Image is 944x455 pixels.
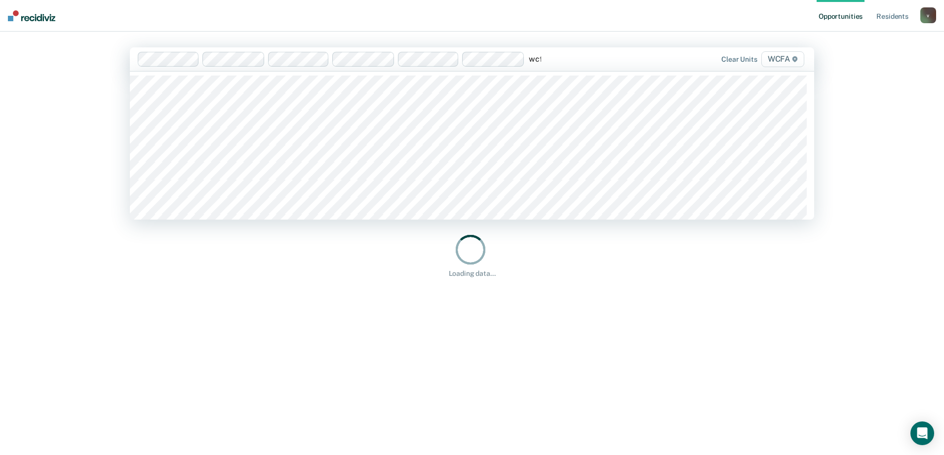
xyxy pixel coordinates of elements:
[721,55,757,64] div: Clear units
[920,7,936,23] button: v
[761,51,804,67] span: WCFA
[449,269,496,278] div: Loading data...
[8,10,55,21] img: Recidiviz
[910,421,934,445] div: Open Intercom Messenger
